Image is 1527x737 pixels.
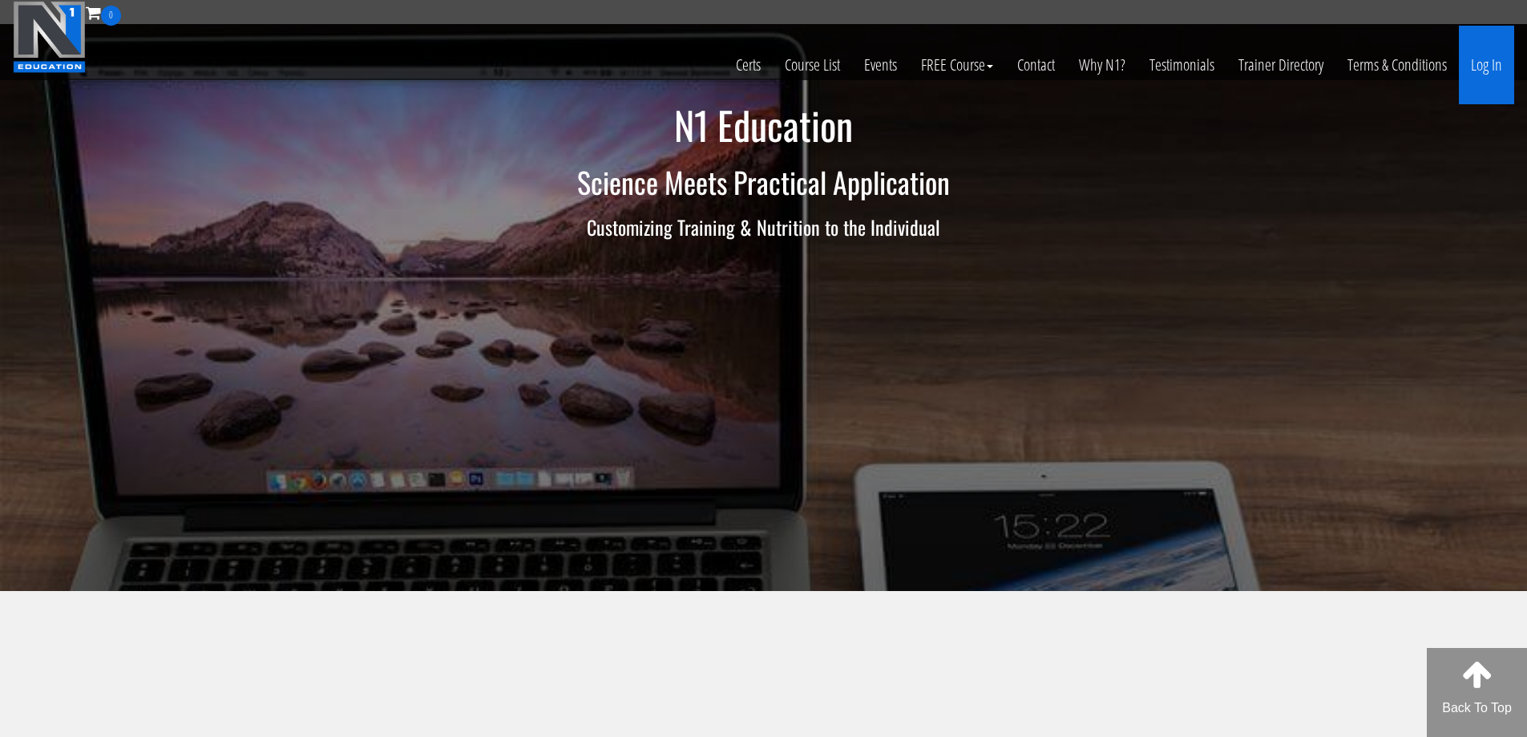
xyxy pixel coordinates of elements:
[1427,699,1527,718] p: Back To Top
[101,6,121,26] span: 0
[909,26,1005,104] a: FREE Course
[1335,26,1459,104] a: Terms & Conditions
[295,217,1233,237] h3: Customizing Training & Nutrition to the Individual
[1459,26,1514,104] a: Log In
[852,26,909,104] a: Events
[295,166,1233,198] h2: Science Meets Practical Application
[1005,26,1067,104] a: Contact
[1137,26,1226,104] a: Testimonials
[13,1,86,73] img: n1-education
[1067,26,1137,104] a: Why N1?
[773,26,852,104] a: Course List
[1226,26,1335,104] a: Trainer Directory
[295,104,1233,147] h1: N1 Education
[86,2,121,23] a: 0
[724,26,773,104] a: Certs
